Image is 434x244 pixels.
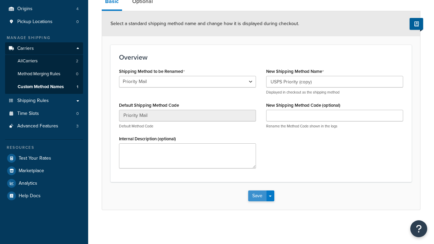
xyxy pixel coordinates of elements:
[410,18,423,30] button: Show Help Docs
[5,42,83,55] a: Carriers
[76,58,78,64] span: 2
[119,103,179,108] label: Default Shipping Method Code
[119,69,185,74] label: Shipping Method to be Renamed
[19,156,51,161] span: Test Your Rates
[248,190,267,201] button: Save
[5,42,83,94] li: Carriers
[5,3,83,15] a: Origins4
[76,19,79,25] span: 0
[77,84,78,90] span: 1
[5,107,83,120] a: Time Slots0
[76,71,78,77] span: 0
[76,123,79,129] span: 3
[5,165,83,177] a: Marketplace
[5,190,83,202] a: Help Docs
[18,71,60,77] span: Method Merging Rules
[410,220,427,237] button: Open Resource Center
[5,35,83,41] div: Manage Shipping
[5,68,83,80] li: Method Merging Rules
[76,111,79,117] span: 0
[266,124,403,129] p: Rename the Method Code shown in the logs
[5,95,83,107] a: Shipping Rules
[5,152,83,164] a: Test Your Rates
[111,20,299,27] span: Select a standard shipping method name and change how it is displayed during checkout.
[17,123,58,129] span: Advanced Features
[17,111,39,117] span: Time Slots
[5,177,83,189] a: Analytics
[5,16,83,28] a: Pickup Locations0
[17,98,49,104] span: Shipping Rules
[76,6,79,12] span: 4
[5,68,83,80] a: Method Merging Rules0
[18,58,38,64] span: All Carriers
[5,3,83,15] li: Origins
[5,107,83,120] li: Time Slots
[119,54,403,61] h3: Overview
[5,55,83,67] a: AllCarriers2
[5,145,83,150] div: Resources
[119,124,256,129] p: Default Method Code
[17,46,34,52] span: Carriers
[5,81,83,93] li: Custom Method Names
[266,90,403,95] p: Displayed in checkout as the shipping method
[5,120,83,133] a: Advanced Features3
[5,120,83,133] li: Advanced Features
[266,69,324,74] label: New Shipping Method Name
[19,193,41,199] span: Help Docs
[5,81,83,93] a: Custom Method Names1
[5,16,83,28] li: Pickup Locations
[18,84,64,90] span: Custom Method Names
[19,168,44,174] span: Marketplace
[17,19,53,25] span: Pickup Locations
[19,181,37,186] span: Analytics
[17,6,33,12] span: Origins
[119,136,176,141] label: Internal Description (optional)
[266,103,340,108] label: New Shipping Method Code (optional)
